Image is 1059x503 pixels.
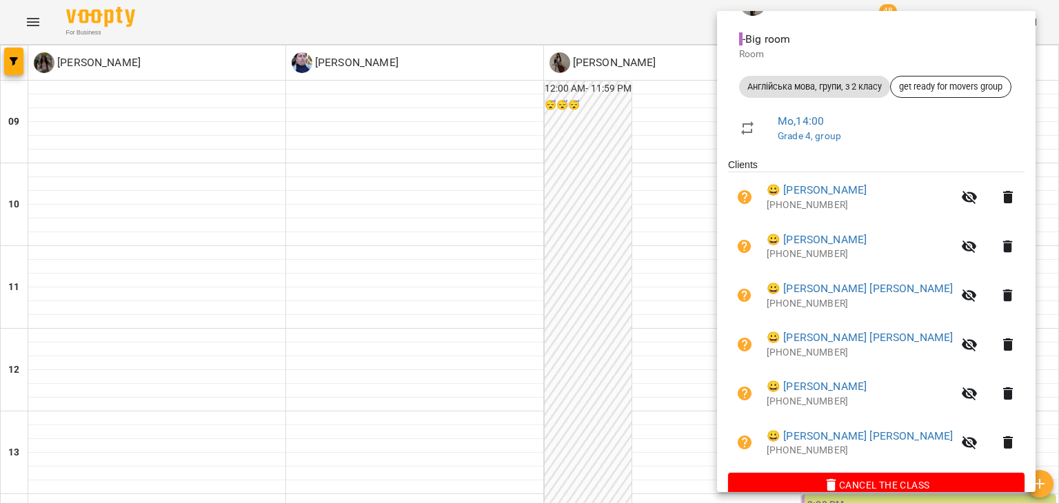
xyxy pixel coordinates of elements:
button: Cancel the class [728,473,1025,497]
ul: Clients [728,158,1025,472]
p: [PHONE_NUMBER] [767,247,953,261]
a: 😀 [PERSON_NAME] [767,378,867,395]
span: Англійська мова, групи, з 2 класу [739,81,890,93]
button: Unpaid. Bill the attendance? [728,181,761,214]
p: [PHONE_NUMBER] [767,395,953,409]
p: [PHONE_NUMBER] [767,444,953,458]
p: Room [739,48,1013,61]
a: Mo , 14:00 [778,114,824,127]
div: get ready for movers group [890,76,1011,98]
span: get ready for movers group [891,81,1011,93]
button: Unpaid. Bill the attendance? [728,328,761,361]
p: [PHONE_NUMBER] [767,198,953,212]
a: 😀 [PERSON_NAME] [767,182,867,198]
span: - Big room [739,32,794,45]
button: Unpaid. Bill the attendance? [728,426,761,459]
a: 😀 [PERSON_NAME] [PERSON_NAME] [767,428,953,444]
a: 😀 [PERSON_NAME] [PERSON_NAME] [767,280,953,297]
a: Grade 4, group [778,130,841,141]
span: Cancel the class [739,477,1013,493]
p: [PHONE_NUMBER] [767,346,953,360]
a: 😀 [PERSON_NAME] [PERSON_NAME] [767,329,953,346]
p: [PHONE_NUMBER] [767,297,953,311]
button: Unpaid. Bill the attendance? [728,377,761,410]
a: 😀 [PERSON_NAME] [767,232,867,248]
